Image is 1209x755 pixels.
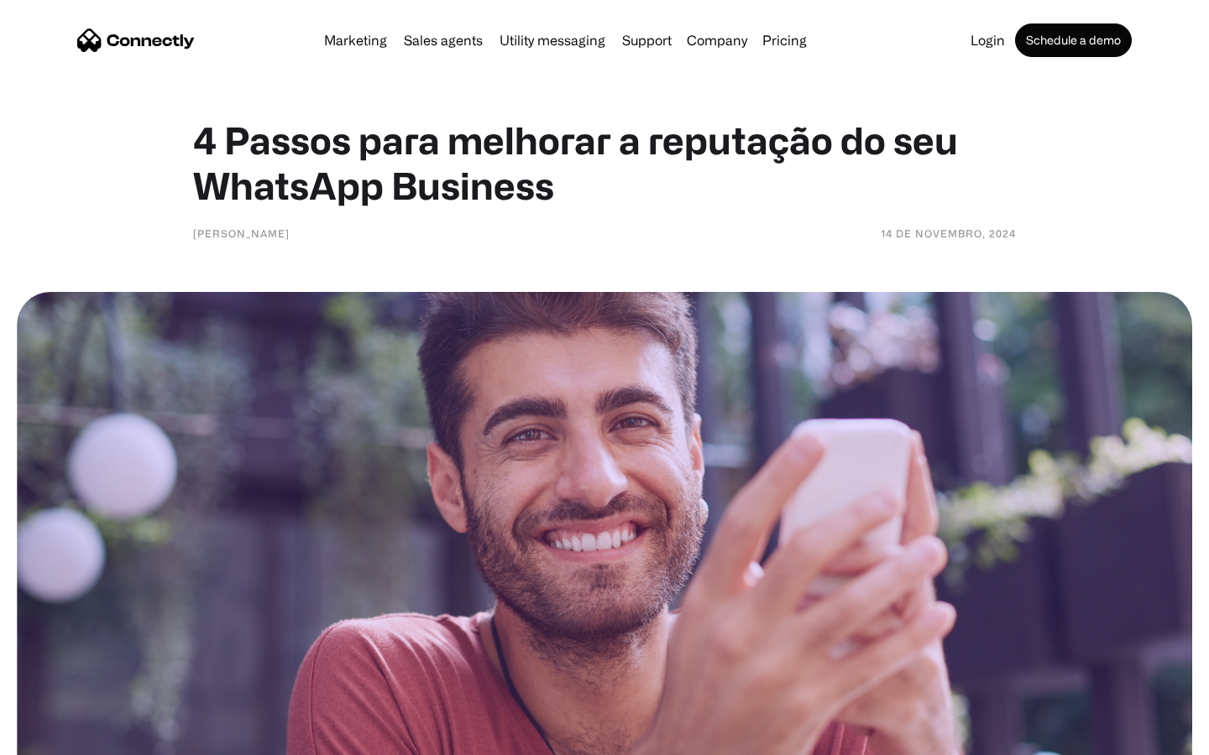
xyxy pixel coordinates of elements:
[964,34,1012,47] a: Login
[193,117,1016,208] h1: 4 Passos para melhorar a reputação do seu WhatsApp Business
[615,34,678,47] a: Support
[193,225,290,242] div: [PERSON_NAME]
[687,29,747,52] div: Company
[881,225,1016,242] div: 14 de novembro, 2024
[756,34,814,47] a: Pricing
[317,34,394,47] a: Marketing
[1015,23,1132,57] a: Schedule a demo
[397,34,489,47] a: Sales agents
[34,726,101,749] ul: Language list
[493,34,612,47] a: Utility messaging
[17,726,101,749] aside: Language selected: English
